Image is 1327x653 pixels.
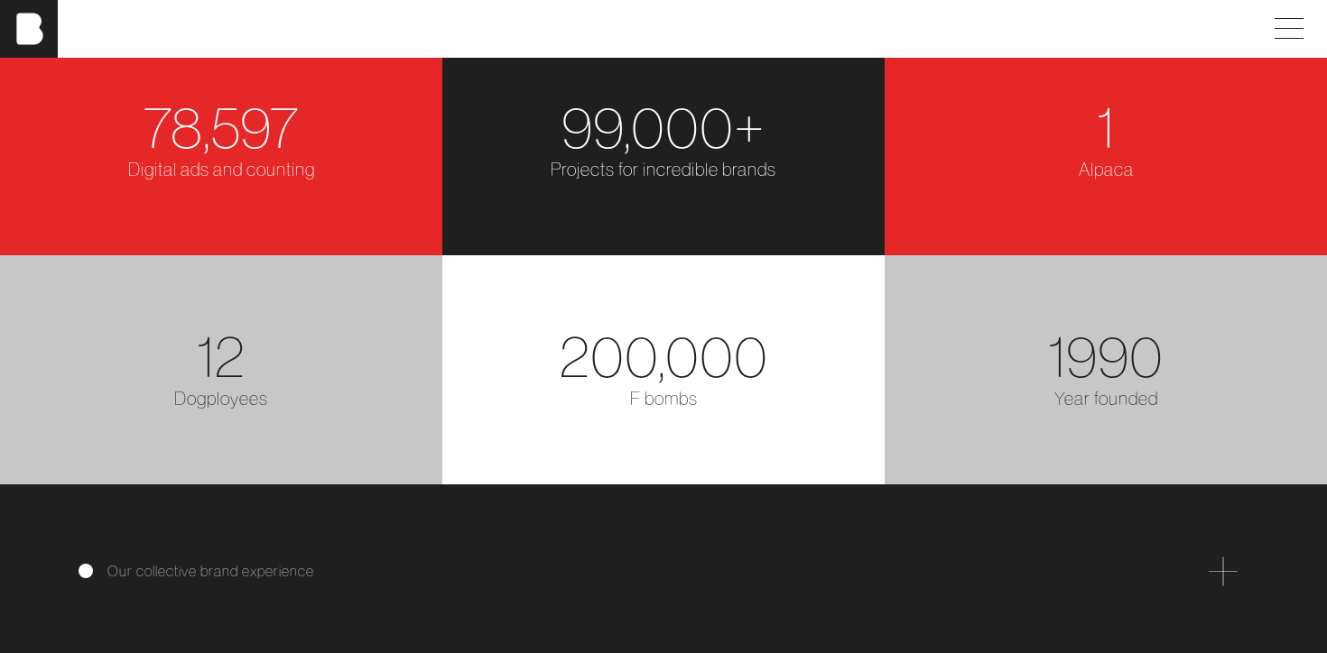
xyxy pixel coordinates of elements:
span: 99,000+ [561,90,766,163]
span: 200,000 [560,319,768,392]
div: Projects for incredible brands [453,156,874,183]
div: Our collective brand experience [79,556,1248,585]
div: Digital ads and counting [11,156,432,183]
span: 78,597 [144,90,299,163]
div: Year founded [895,385,1316,412]
span: 1 [1097,90,1115,163]
div: Alpaca [895,156,1316,183]
div: F bombs [453,385,874,412]
div: Dogployees [11,385,432,412]
span: 12 [197,319,246,392]
span: 1990 [1048,319,1164,392]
